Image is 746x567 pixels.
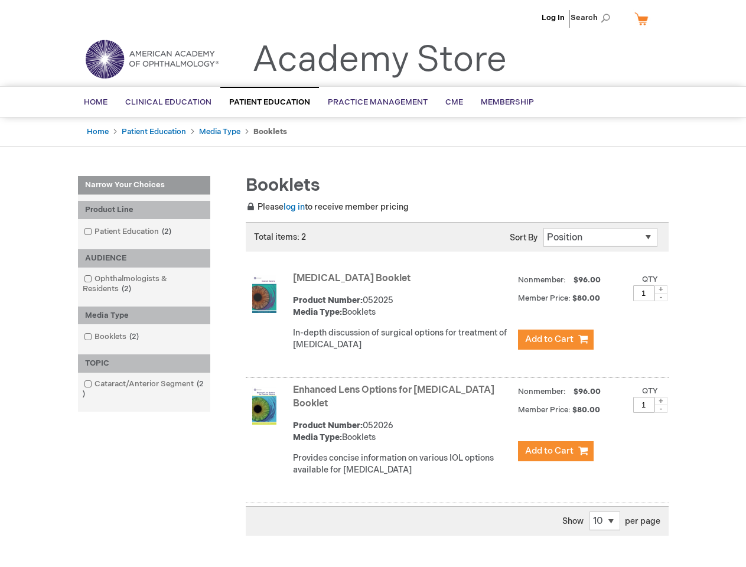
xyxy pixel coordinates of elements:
[542,13,565,22] a: Log In
[78,307,210,325] div: Media Type
[81,379,207,400] a: Cataract/Anterior Segment2
[525,334,574,345] span: Add to Cart
[518,441,594,461] button: Add to Cart
[293,307,342,317] strong: Media Type:
[481,97,534,107] span: Membership
[81,273,207,295] a: Ophthalmologists & Residents2
[562,516,584,526] span: Show
[246,175,320,196] span: Booklets
[81,331,144,343] a: Booklets2
[293,327,512,351] div: In-depth discussion of surgical options for treatment of [MEDICAL_DATA]
[87,127,109,136] a: Home
[229,97,310,107] span: Patient Education
[293,420,512,444] div: 052026 Booklets
[525,445,574,457] span: Add to Cart
[642,386,658,396] label: Qty
[83,379,204,399] span: 2
[642,275,658,284] label: Qty
[78,249,210,268] div: AUDIENCE
[518,294,571,303] strong: Member Price:
[122,127,186,136] a: Patient Education
[293,421,363,431] strong: Product Number:
[633,285,654,301] input: Qty
[125,97,211,107] span: Clinical Education
[254,232,306,242] span: Total items: 2
[159,227,174,236] span: 2
[571,6,615,30] span: Search
[510,233,537,243] label: Sort By
[518,330,594,350] button: Add to Cart
[518,405,571,415] strong: Member Price:
[572,387,602,396] span: $96.00
[625,516,660,526] span: per page
[84,97,107,107] span: Home
[253,127,287,136] strong: Booklets
[293,295,512,318] div: 052025 Booklets
[252,39,507,82] a: Academy Store
[246,202,409,212] span: Please to receive member pricing
[78,354,210,373] div: TOPIC
[293,452,512,476] div: Provides concise information on various IOL options available for [MEDICAL_DATA]
[633,397,654,413] input: Qty
[119,284,134,294] span: 2
[328,97,428,107] span: Practice Management
[126,332,142,341] span: 2
[293,273,411,284] a: [MEDICAL_DATA] Booklet
[252,275,276,313] img: Cataract Surgery Booklet
[293,295,363,305] strong: Product Number:
[252,387,276,425] img: Enhanced Lens Options for Cataract Surgery Booklet
[572,405,602,415] span: $80.00
[78,201,210,219] div: Product Line
[284,202,305,212] a: log in
[445,97,463,107] span: CME
[78,176,210,195] strong: Narrow Your Choices
[81,226,176,237] a: Patient Education2
[293,384,494,409] a: Enhanced Lens Options for [MEDICAL_DATA] Booklet
[199,127,240,136] a: Media Type
[518,273,566,288] strong: Nonmember:
[572,294,602,303] span: $80.00
[518,384,566,399] strong: Nonmember:
[293,432,342,442] strong: Media Type:
[572,275,602,285] span: $96.00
